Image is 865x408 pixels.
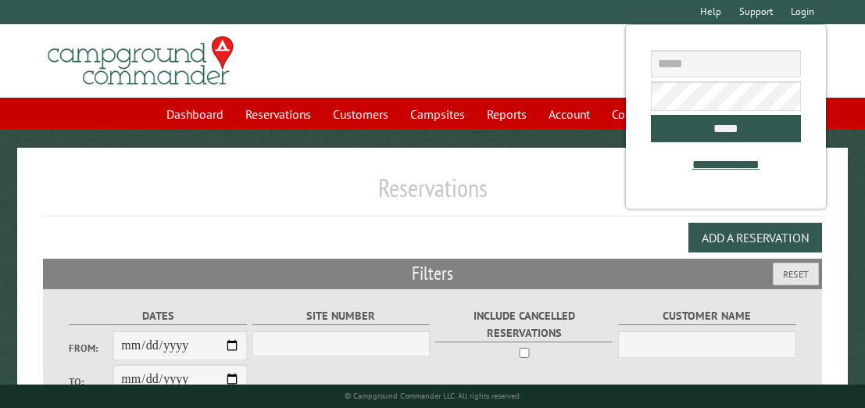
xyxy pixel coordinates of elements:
[602,99,708,129] a: Communications
[401,99,474,129] a: Campsites
[539,99,599,129] a: Account
[477,99,536,129] a: Reports
[252,307,431,325] label: Site Number
[236,99,320,129] a: Reservations
[688,223,822,252] button: Add a Reservation
[435,307,613,342] label: Include Cancelled Reservations
[43,30,238,91] img: Campground Commander
[618,307,796,325] label: Customer Name
[69,307,247,325] label: Dates
[345,391,521,401] small: © Campground Commander LLC. All rights reserved.
[69,341,113,356] label: From:
[69,374,113,389] label: To:
[323,99,398,129] a: Customers
[43,173,821,216] h1: Reservations
[773,263,819,285] button: Reset
[157,99,233,129] a: Dashboard
[43,259,821,288] h2: Filters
